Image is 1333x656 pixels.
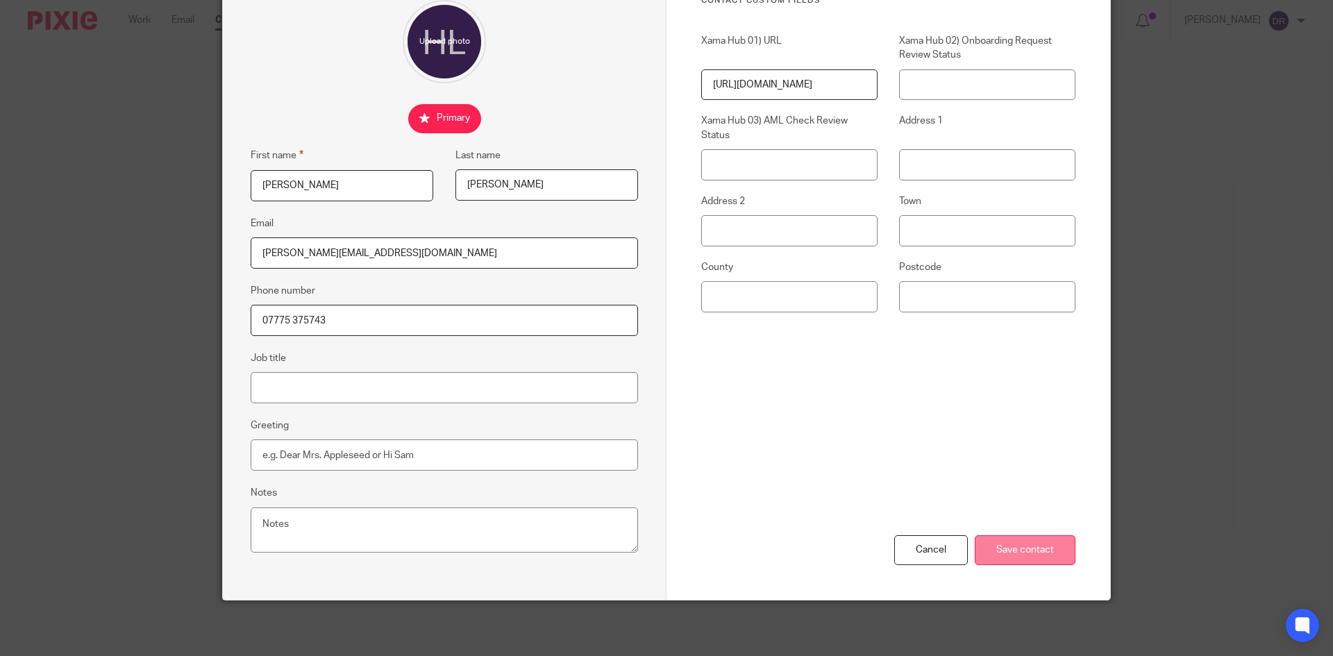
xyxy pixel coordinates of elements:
label: Last name [455,149,501,162]
label: Job title [251,351,286,365]
label: Address 2 [701,194,878,208]
label: Town [899,194,1075,208]
label: Xama Hub 01) URL [701,34,878,62]
input: e.g. Dear Mrs. Appleseed or Hi Sam [251,439,638,471]
label: Greeting [251,419,289,432]
label: First name [251,147,303,163]
label: Email [251,217,274,230]
label: Address 1 [899,114,1075,142]
label: County [701,260,878,274]
label: Postcode [899,260,1075,274]
label: Phone number [251,284,315,298]
input: Save contact [975,535,1075,565]
label: Xama Hub 03) AML Check Review Status [701,114,878,142]
label: Xama Hub 02) Onboarding Request Review Status [899,34,1075,62]
label: Notes [251,486,277,500]
div: Cancel [894,535,968,565]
